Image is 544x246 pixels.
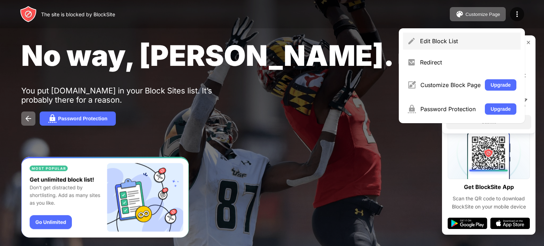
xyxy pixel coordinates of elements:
[448,195,530,211] div: Scan the QR code to download BlockSite on your mobile device
[513,10,521,18] img: menu-icon.svg
[407,81,416,89] img: menu-customize.svg
[455,10,464,18] img: pallet.svg
[48,114,57,123] img: password.svg
[420,38,516,45] div: Edit Block List
[450,7,506,21] button: Customize Page
[407,105,416,113] img: menu-password.svg
[526,40,531,45] img: rate-us-close.svg
[485,103,516,115] button: Upgrade
[40,111,116,126] button: Password Protection
[490,218,530,229] img: app-store.svg
[485,79,516,91] button: Upgrade
[465,12,500,17] div: Customize Page
[420,105,481,113] div: Password Protection
[21,38,394,73] span: No way, [PERSON_NAME].
[41,11,115,17] div: The site is blocked by BlockSite
[448,218,487,229] img: google-play.svg
[20,6,37,23] img: header-logo.svg
[58,116,107,121] div: Password Protection
[21,157,189,238] iframe: Banner
[21,86,240,104] div: You put [DOMAIN_NAME] in your Block Sites list. It’s probably there for a reason.
[420,59,516,66] div: Redirect
[24,114,33,123] img: back.svg
[407,58,416,67] img: menu-redirect.svg
[420,81,481,88] div: Customize Block Page
[464,182,514,192] div: Get BlockSite App
[407,37,416,45] img: menu-pencil.svg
